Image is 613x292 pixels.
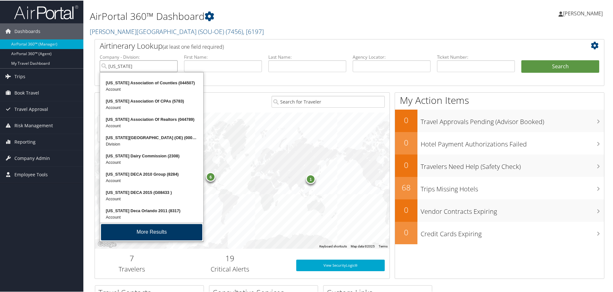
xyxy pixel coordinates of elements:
h2: 0 [395,226,417,237]
span: Reporting [14,133,36,149]
h2: 0 [395,204,417,215]
h2: 7 [100,252,164,263]
h3: Credit Cards Expiring [421,226,604,238]
a: 0Credit Cards Expiring [395,221,604,244]
span: Dashboards [14,23,40,39]
span: Book Travel [14,84,39,100]
button: Search [521,60,599,72]
div: [US_STATE] Association Of Realtors (044789) [101,116,202,122]
button: Zoom in [98,115,111,128]
a: [PERSON_NAME] [558,3,609,22]
h2: 0 [395,137,417,147]
h3: Trips Missing Hotels [421,181,604,193]
h3: Travelers Need Help (Safety Check) [421,158,604,171]
span: Company Admin [14,150,50,166]
span: Trips [14,68,25,84]
a: [PERSON_NAME][GEOGRAPHIC_DATA] (SOU-OE) [90,27,264,35]
div: [US_STATE] Dairy Commission (2308) [101,152,202,159]
h2: 0 [395,114,417,125]
span: [PERSON_NAME] [563,9,603,16]
div: Account [101,104,202,110]
a: 0Travelers Need Help (Safety Check) [395,154,604,176]
a: 68Trips Missing Hotels [395,176,604,199]
span: Map data ©2025 [351,244,375,247]
button: Keyboard shortcuts [319,244,347,248]
a: Open this area in Google Maps (opens a new window) [97,240,118,248]
div: Account [101,195,202,202]
div: Division [101,140,202,147]
div: Account [101,213,202,220]
h3: Hotel Payment Authorizations Failed [421,136,604,148]
a: 0Hotel Payment Authorizations Failed [395,131,604,154]
button: Zoom out [98,128,111,141]
label: Last Name: [268,53,346,60]
h1: AirPortal 360™ Dashboard [90,9,436,22]
label: Agency Locator: [353,53,431,60]
label: Ticket Number: [437,53,515,60]
h3: Critical Alerts [173,264,287,273]
span: ( 7456 ) [226,27,243,35]
label: Company - Division: [100,53,178,60]
div: [US_STATE][GEOGRAPHIC_DATA] (OE) (0000216033) [101,134,202,140]
h2: 68 [395,181,417,192]
h1: My Action Items [395,93,604,106]
input: Search for Traveler [272,95,385,107]
div: [US_STATE] Association Of CPAs (5783) [101,97,202,104]
button: More Results [101,223,202,240]
a: 0Travel Approvals Pending (Advisor Booked) [395,109,604,131]
span: (at least one field required) [163,43,224,50]
h3: Travel Approvals Pending (Advisor Booked) [421,113,604,126]
a: Terms (opens in new tab) [379,244,388,247]
span: Employee Tools [14,166,48,182]
h3: Travelers [100,264,164,273]
div: Account [101,177,202,183]
span: Travel Approval [14,101,48,117]
div: [US_STATE] Association of Counties (044507) [101,79,202,86]
span: Risk Management [14,117,53,133]
img: Google [97,240,118,248]
span: , [ 6197 ] [243,27,264,35]
a: 0Vendor Contracts Expiring [395,199,604,221]
label: First Name: [184,53,262,60]
img: airportal-logo.png [14,4,78,19]
div: Account [101,122,202,129]
div: [US_STATE] DECA 2010 Group (8284) [101,171,202,177]
div: Account [101,159,202,165]
h2: Airtinerary Lookup [100,40,557,51]
div: 1 [306,174,315,183]
div: 6 [206,171,215,181]
h2: 19 [173,252,287,263]
h3: Vendor Contracts Expiring [421,203,604,215]
a: View SecurityLogic® [296,259,385,271]
div: Account [101,86,202,92]
h2: 0 [395,159,417,170]
div: [US_STATE] Deca Orlando 2011 (8317) [101,207,202,213]
div: [US_STATE] DECA 2015 (G08433 ) [101,189,202,195]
